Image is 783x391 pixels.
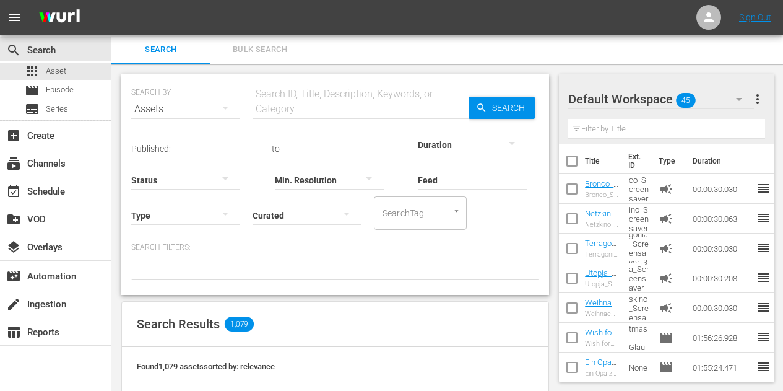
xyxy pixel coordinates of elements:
[585,328,618,374] a: Wish for Christmas - Glaube an [DATE]
[585,209,618,237] a: Netzkino_Screensaver_30s
[624,174,654,204] td: Bronco_Screensaver_30s
[6,184,21,199] span: Schedule
[756,181,771,196] span: reorder
[6,128,21,143] span: Create
[659,241,673,256] span: Ad
[688,234,756,263] td: 00:00:30.030
[451,205,462,217] button: Open
[585,191,619,199] div: Bronco_Screensaver_30s
[253,87,469,116] div: Search ID, Title, Description, Keywords, or Category
[688,204,756,234] td: 00:00:30.063
[585,239,618,276] a: Terragonia_Screensaver_30s
[659,330,673,345] span: Episode
[119,43,203,57] span: Search
[756,211,771,226] span: reorder
[218,43,302,57] span: Bulk Search
[688,323,756,353] td: 01:56:26.928
[46,103,68,115] span: Series
[6,156,21,171] span: Channels
[585,280,619,288] div: Utopja_Screensaver_30s
[487,97,535,119] span: Search
[624,353,654,382] td: None
[750,92,765,107] span: more_vert
[677,87,696,113] span: 45
[585,340,619,348] div: Wish for Christmas - Glaube an [DATE]
[756,300,771,315] span: reorder
[25,102,40,116] span: Series
[624,323,654,353] td: Wish for Christmas - Glaube an [DATE]
[685,144,759,178] th: Duration
[272,144,280,154] span: to
[25,64,40,79] span: Asset
[225,317,254,332] span: 1,079
[585,250,619,258] div: Terragonia_Screensaver_30s
[659,360,673,375] span: Episode
[6,269,21,284] span: Automation
[651,144,685,178] th: Type
[659,271,673,286] span: Ad
[137,362,275,371] span: Found 1,079 assets sorted by: relevance
[585,358,618,376] a: Ein Opa zu [DATE]
[30,3,89,32] img: ans4CAIJ8jUAAAAAAAAAAAAAAAAAAAAAAAAgQb4GAAAAAAAAAAAAAAAAAAAAAAAAJMjXAAAAAAAAAAAAAAAAAAAAAAAAgAT5G...
[585,144,621,178] th: Title
[6,325,21,340] span: Reports
[624,204,654,234] td: Netzkino_Screensaver_30s
[7,10,22,25] span: menu
[624,234,654,263] td: Terragonia_Screensaver_30s
[659,211,673,226] span: Ad
[688,353,756,382] td: 01:55:24.471
[585,268,617,296] a: Utopja_Screensaver_30s
[624,293,654,323] td: Weihnachtskino_Screensaver_30s
[137,317,220,332] span: Search Results
[6,43,21,58] span: Search
[739,12,771,22] a: Sign Out
[6,240,21,255] span: Overlays
[568,82,754,116] div: Default Workspace
[621,144,652,178] th: Ext. ID
[756,359,771,374] span: reorder
[659,301,673,315] span: Ad
[585,221,619,229] div: Netzkino_Screensaver_30s
[6,212,21,227] span: VOD
[688,174,756,204] td: 00:00:30.030
[585,310,619,318] div: Weihnachtskino_Screensaver_30s
[131,144,171,154] span: Published:
[756,240,771,255] span: reorder
[585,369,619,377] div: Ein Opa zu [DATE]
[131,92,240,126] div: Assets
[750,84,765,114] button: more_vert
[659,182,673,196] span: Ad
[756,270,771,285] span: reorder
[624,263,654,293] td: Utopja_Screensaver_30s
[756,330,771,345] span: reorder
[46,65,66,77] span: Asset
[25,83,40,98] span: Episode
[585,179,618,207] a: Bronco_Screensaver_30s
[46,84,74,96] span: Episode
[585,298,618,335] a: Weihnachtskino_Screensaver_30s
[6,297,21,312] span: Ingestion
[469,97,535,119] button: Search
[688,293,756,323] td: 00:00:30.030
[131,242,539,253] p: Search Filters:
[688,263,756,293] td: 00:00:30.208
